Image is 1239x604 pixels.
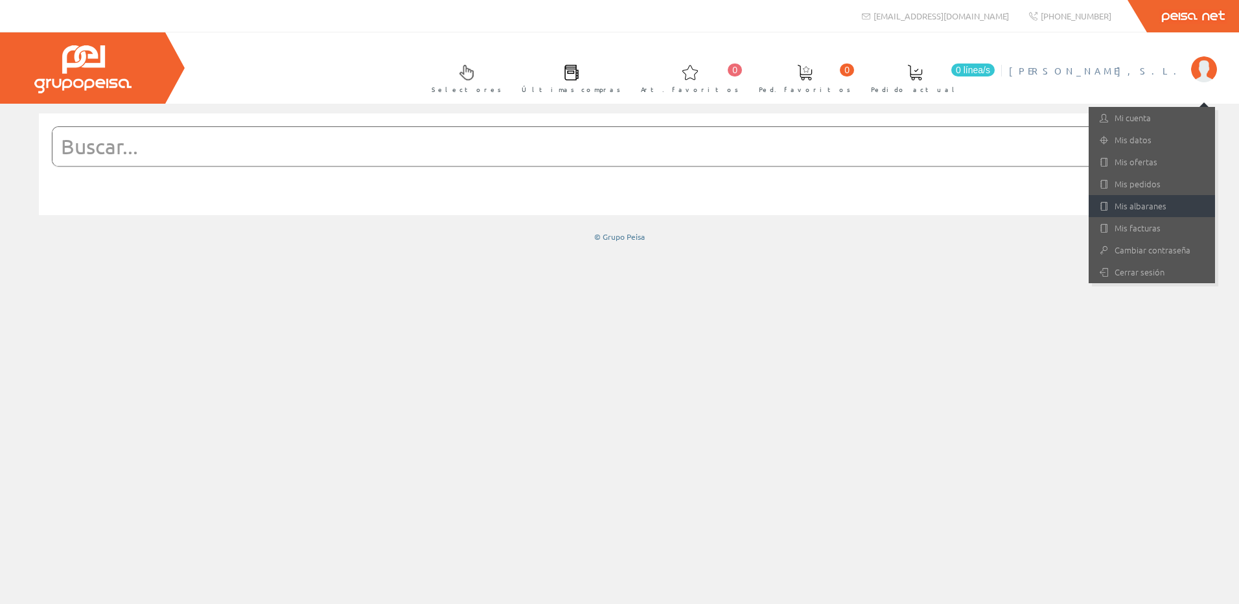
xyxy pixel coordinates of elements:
a: [PERSON_NAME], S.L. [1009,54,1217,66]
a: Cerrar sesión [1089,261,1215,283]
span: [PHONE_NUMBER] [1041,10,1111,21]
a: Últimas compras [509,54,627,101]
span: [PERSON_NAME], S.L. [1009,64,1185,77]
span: Pedido actual [871,83,959,96]
span: 0 [728,64,742,76]
a: Mis datos [1089,129,1215,151]
a: Selectores [419,54,508,101]
a: Mis ofertas [1089,151,1215,173]
a: Cambiar contraseña [1089,239,1215,261]
a: Mis albaranes [1089,195,1215,217]
span: [EMAIL_ADDRESS][DOMAIN_NAME] [874,10,1009,21]
span: 0 [840,64,854,76]
input: Buscar... [52,127,1155,166]
span: Últimas compras [522,83,621,96]
span: Ped. favoritos [759,83,851,96]
span: Selectores [432,83,502,96]
a: Mis facturas [1089,217,1215,239]
span: Art. favoritos [641,83,739,96]
a: Mi cuenta [1089,107,1215,129]
span: 0 línea/s [951,64,995,76]
div: © Grupo Peisa [39,231,1200,242]
img: Grupo Peisa [34,45,132,93]
a: Mis pedidos [1089,173,1215,195]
